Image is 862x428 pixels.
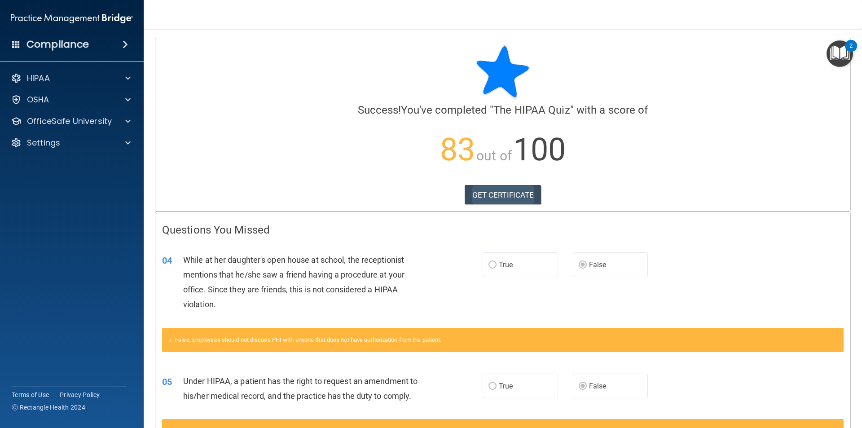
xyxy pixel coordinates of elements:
[27,137,60,148] p: Settings
[493,104,570,116] span: The HIPAA Quiz
[27,73,50,84] p: HIPAA
[12,390,49,399] a: Terms of Use
[440,131,475,168] span: 83
[499,382,513,390] span: True
[499,260,513,269] span: True
[12,403,85,412] span: Ⓒ Rectangle Health 2024
[175,336,441,343] span: False. Employees should not discuss PHI with anyone that does not have authorization from the pat...
[358,104,401,116] span: Success!
[11,9,133,27] img: PMB logo
[162,255,172,266] span: 04
[579,383,587,390] input: False
[488,262,497,269] input: True
[162,104,844,116] h4: You've completed " " with a score of
[162,376,172,387] span: 05
[162,224,844,236] h4: Questions You Missed
[26,38,89,51] h4: Compliance
[11,137,131,148] a: Settings
[476,148,512,163] span: out of
[183,376,418,401] span: Under HIPAA, a patient has the right to request an amendment to his/her medical record, and the p...
[589,382,607,390] span: False
[827,40,853,67] button: Open Resource Center, 2 new notifications
[476,45,530,99] img: blue-star-rounded.9d042014.png
[27,116,112,127] p: OfficeSafe University
[11,73,131,84] a: HIPAA
[27,94,49,105] p: OSHA
[60,390,100,399] a: Privacy Policy
[183,255,405,309] span: While at her daughter's open house at school, the receptionist mentions that he/she saw a friend ...
[579,262,587,269] input: False
[849,46,853,57] div: 2
[488,383,497,390] input: True
[589,260,607,269] span: False
[817,366,851,400] iframe: Drift Widget Chat Controller
[465,185,541,205] a: GET CERTIFICATE
[11,116,131,127] a: OfficeSafe University
[11,94,131,105] a: OSHA
[513,131,566,168] span: 100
